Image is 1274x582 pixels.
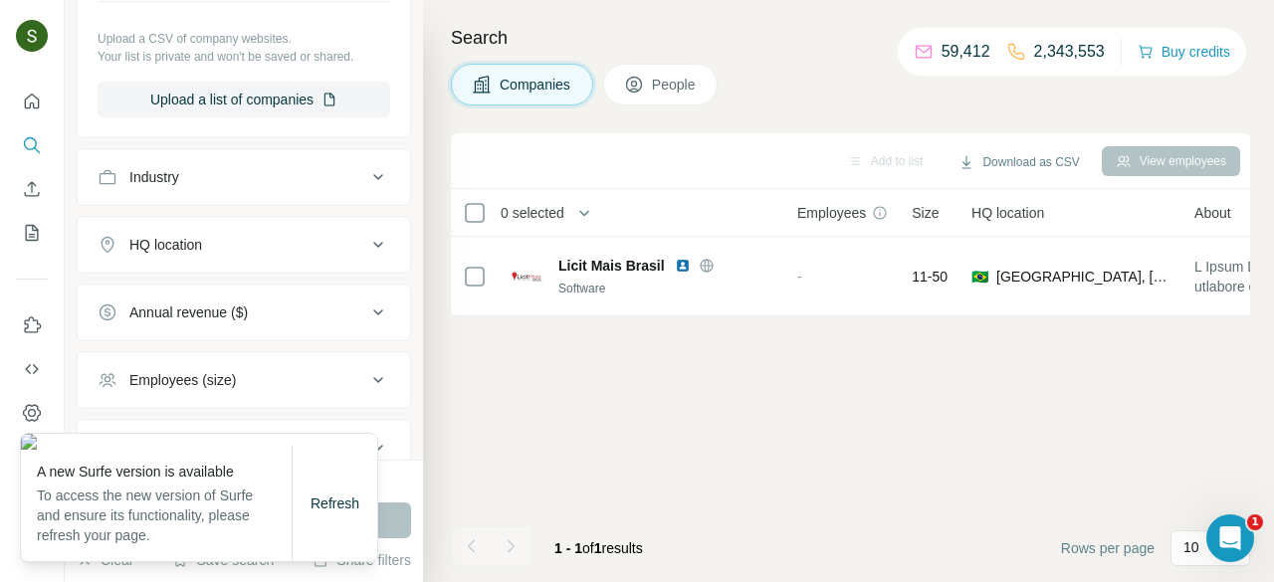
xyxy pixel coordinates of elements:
[797,269,802,285] span: -
[129,235,202,255] div: HQ location
[945,147,1093,177] button: Download as CSV
[16,351,48,387] button: Use Surfe API
[558,280,773,297] div: Software
[594,540,602,556] span: 1
[1247,514,1263,530] span: 1
[996,267,1170,287] span: [GEOGRAPHIC_DATA], [GEOGRAPHIC_DATA]
[554,540,643,556] span: results
[1206,514,1254,562] iframe: Intercom live chat
[675,258,691,274] img: LinkedIn logo
[129,302,248,322] div: Annual revenue ($)
[78,221,410,269] button: HQ location
[37,462,292,482] p: A new Surfe version is available
[971,203,1044,223] span: HQ location
[21,434,377,450] img: 7f55649c-bcd0-4bf4-a562-8c9292d9d62a
[500,75,572,95] span: Companies
[1183,537,1199,557] p: 10
[98,48,390,66] p: Your list is private and won't be saved or shared.
[98,82,390,117] button: Upload a list of companies
[16,439,48,475] button: Feedback
[78,289,410,336] button: Annual revenue ($)
[1034,40,1105,64] p: 2,343,553
[16,84,48,119] button: Quick start
[912,267,948,287] span: 11-50
[16,20,48,52] img: Avatar
[1138,38,1230,66] button: Buy credits
[297,485,373,521] button: Refresh
[129,370,236,390] div: Employees (size)
[582,540,594,556] span: of
[16,215,48,251] button: My lists
[501,203,564,223] span: 0 selected
[16,171,48,207] button: Enrich CSV
[16,127,48,163] button: Search
[797,203,866,223] span: Employees
[511,261,542,292] img: Logo of Licit Mais Brasil
[971,267,988,287] span: 🇧🇷
[129,167,179,187] div: Industry
[558,256,665,276] span: Licit Mais Brasil
[554,540,582,556] span: 1 - 1
[942,40,990,64] p: 59,412
[78,153,410,201] button: Industry
[78,424,410,472] button: Technologies
[652,75,698,95] span: People
[1061,538,1155,558] span: Rows per page
[1194,203,1231,223] span: About
[16,307,48,343] button: Use Surfe on LinkedIn
[912,203,939,223] span: Size
[16,395,48,431] button: Dashboard
[451,24,1250,52] h4: Search
[78,356,410,404] button: Employees (size)
[311,495,359,511] span: Refresh
[37,485,292,545] p: To access the new version of Surfe and ensure its functionality, please refresh your page.
[98,30,390,48] p: Upload a CSV of company websites.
